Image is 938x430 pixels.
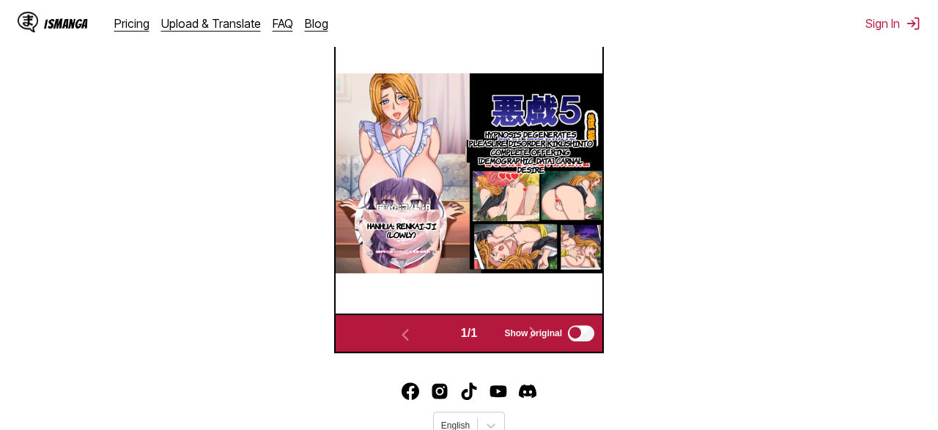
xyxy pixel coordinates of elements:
[431,382,448,400] img: IsManga Instagram
[161,16,261,31] a: Upload & Translate
[305,16,328,31] a: Blog
[461,327,477,340] span: 1 / 1
[431,382,448,400] a: Instagram
[273,16,293,31] a: FAQ
[460,382,478,400] a: TikTok
[18,12,114,35] a: IsManga LogoIsManga
[504,328,562,338] span: Show original
[519,382,536,400] a: Discord
[396,326,414,344] img: Previous page
[336,73,602,273] img: Manga Panel
[363,218,440,242] p: Hanhua: Renkai-ji (lowly)
[568,325,594,342] input: Show original
[465,127,597,177] p: Hypnosis degenerates pleasure disorder kikushinto complete offering [DEMOGRAPHIC_DATA] carnal desire
[865,16,920,31] button: Sign In
[490,382,507,400] a: Youtube
[402,382,419,400] a: Facebook
[402,382,419,400] img: IsManga Facebook
[44,17,88,31] div: IsManga
[519,382,536,400] img: IsManga Discord
[18,12,38,32] img: IsManga Logo
[114,16,149,31] a: Pricing
[906,16,920,31] img: Sign out
[490,382,507,400] img: IsManga YouTube
[460,382,478,400] img: IsManga TikTok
